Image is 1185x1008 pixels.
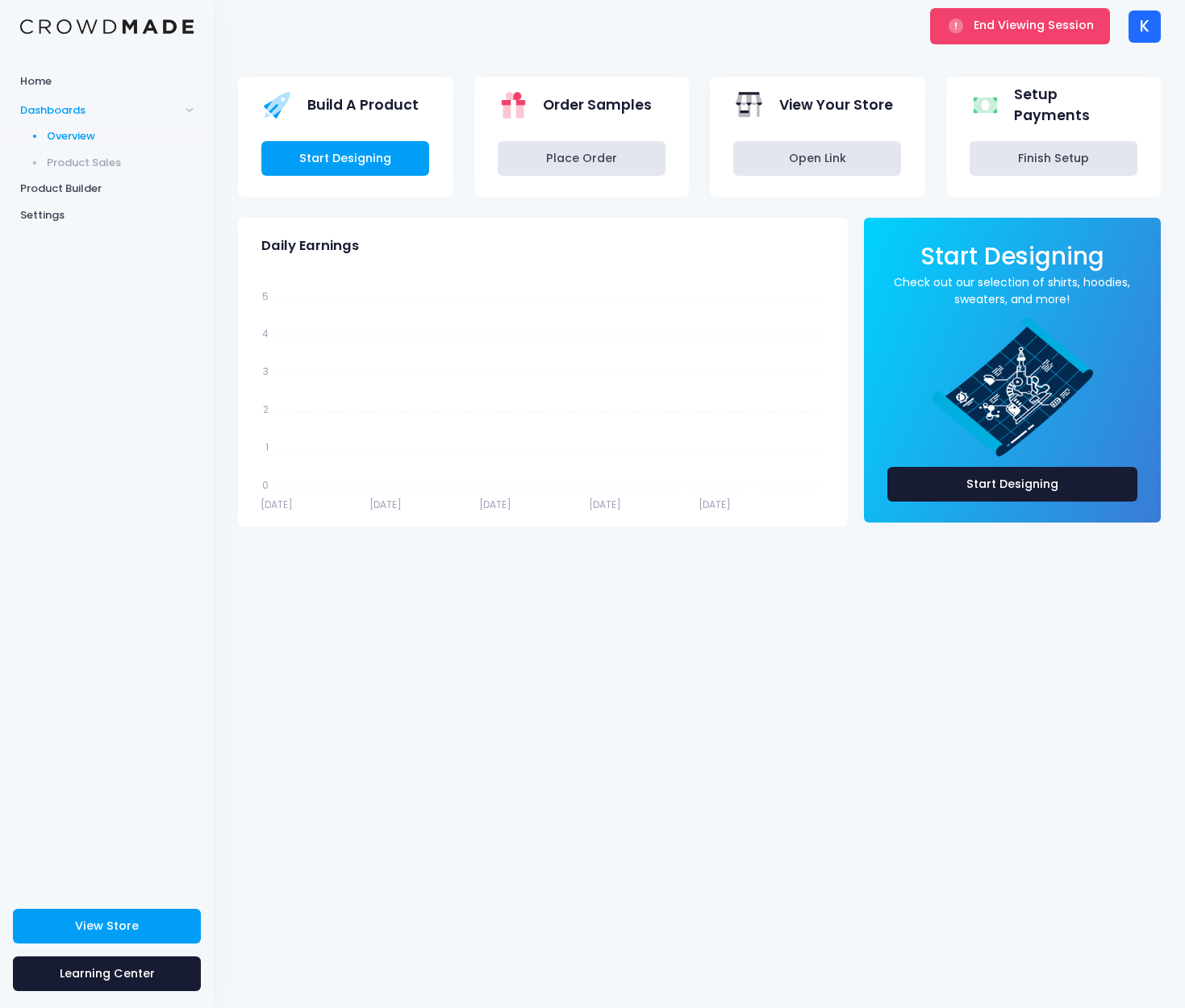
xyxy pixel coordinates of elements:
[20,73,194,90] span: Home
[887,467,1137,502] a: Start Designing
[263,402,269,416] tspan: 2
[60,965,155,981] span: Learning Center
[261,238,359,254] span: Daily Earnings
[779,94,893,115] span: View Your Store
[589,498,621,511] tspan: [DATE]
[262,327,269,340] tspan: 4
[733,141,901,176] a: Open Link
[20,181,194,197] span: Product Builder
[920,240,1104,273] span: Start Designing
[261,141,429,176] a: Start Designing
[1014,84,1133,127] span: Setup Payments
[262,478,269,492] tspan: 0
[974,17,1094,33] span: End Viewing Session
[47,155,194,171] span: Product Sales
[699,498,731,511] tspan: [DATE]
[543,94,652,115] span: Order Samples
[265,440,269,454] tspan: 1
[479,498,511,511] tspan: [DATE]
[13,956,201,991] a: Learning Center
[920,253,1104,269] a: Start Designing
[47,128,194,144] span: Overview
[263,364,269,378] tspan: 3
[970,141,1137,176] a: Finish Setup
[13,909,201,943] a: View Store
[20,102,180,119] span: Dashboards
[930,8,1110,44] button: End Viewing Session
[369,498,402,511] tspan: [DATE]
[1129,10,1161,43] div: K
[887,274,1137,308] a: Check out our selection of shirts, hoodies, sweaters, and more!
[20,207,194,223] span: Settings
[262,289,269,302] tspan: 5
[307,94,419,115] span: Build A Product
[261,498,293,511] tspan: [DATE]
[20,19,194,35] img: Logo
[498,141,666,176] a: Place Order
[75,918,139,934] span: View Store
